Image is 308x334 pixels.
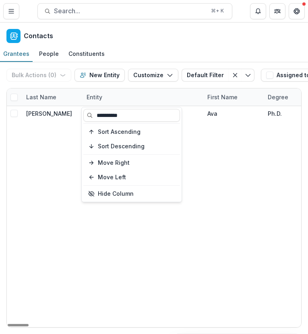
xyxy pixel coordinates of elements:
[26,109,72,118] div: [PERSON_NAME]
[83,171,180,184] button: Move Left
[182,69,229,82] button: Default Filter
[6,69,71,82] button: Bulk Actions (0)
[289,3,305,19] button: Get Help
[82,88,203,106] div: Entity
[203,88,263,106] div: First Name
[21,88,82,106] div: Last Name
[268,109,282,118] div: Ph.D.
[24,32,53,40] h2: Contacts
[250,3,266,19] button: Notifications
[203,93,242,101] div: First Name
[83,187,180,200] button: Hide Column
[209,6,225,15] div: ⌘ + K
[83,140,180,153] button: Sort Descending
[37,3,232,19] button: Search...
[128,69,178,82] button: Customize
[54,7,206,15] span: Search...
[82,93,107,101] div: Entity
[98,143,145,150] span: Sort Descending
[242,69,254,82] button: Toggle menu
[65,46,108,62] a: Constituents
[263,93,293,101] div: Degree
[229,69,242,82] button: Clear filter
[207,109,217,118] div: Ava
[83,156,180,169] button: Move Right
[65,48,108,59] div: Constituents
[74,69,125,82] button: New Entity
[98,129,141,135] span: Sort Ascending
[36,46,62,62] a: People
[3,3,19,19] button: Toggle Menu
[269,3,285,19] button: Partners
[83,125,180,138] button: Sort Ascending
[36,48,62,59] div: People
[21,93,61,101] div: Last Name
